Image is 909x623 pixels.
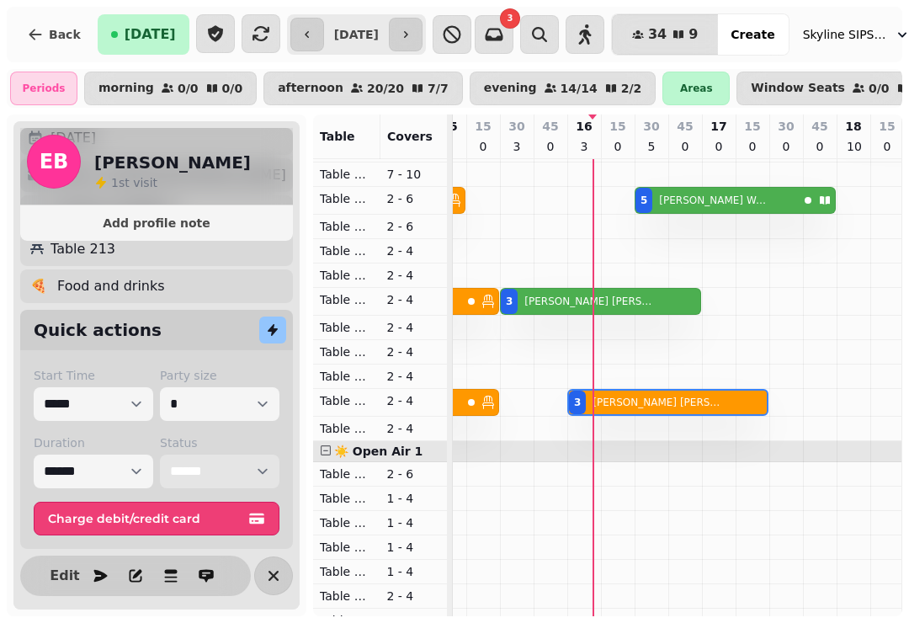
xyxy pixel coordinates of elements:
p: 2 - 6 [387,466,441,482]
p: Table 208 [320,267,374,284]
p: visit [111,174,157,191]
p: 3 [510,138,524,155]
p: 2 - 4 [387,291,441,308]
p: 0 [544,138,557,155]
p: Table 211 [320,343,374,360]
span: 3 [507,14,513,23]
p: 2 - 4 [387,319,441,336]
p: Table 206 [320,218,374,235]
span: st [119,176,133,189]
button: morning0/00/0 [84,72,257,105]
p: 14 / 14 [561,83,598,94]
p: Table 303 [320,514,374,531]
span: 1 [111,176,119,189]
p: 7 - 10 [387,166,441,183]
p: afternoon [278,82,343,95]
p: Window Seats [751,82,845,95]
p: 🍕 [30,276,47,296]
span: Skyline SIPS SJQ [803,26,887,43]
p: 3 [577,138,591,155]
p: 0 / 0 [869,83,890,94]
button: evening14/142/2 [470,72,656,105]
label: Status [160,434,279,451]
p: 2 - 4 [387,588,441,604]
p: 45 [542,118,558,135]
p: 30 [778,118,794,135]
span: Create [731,29,774,40]
span: Charge debit/credit card [48,513,245,524]
span: Add profile note [40,217,273,229]
span: 34 [648,28,667,41]
p: Table 306 [320,588,374,604]
button: 349 [612,14,718,55]
p: Table 204 [320,166,374,183]
button: Create [717,14,788,55]
span: [DATE] [125,28,176,41]
p: 2 - 4 [387,420,441,437]
p: 16 [576,118,592,135]
p: 30 [508,118,524,135]
p: Table 207 [320,242,374,259]
label: Party size [160,367,279,384]
p: 30 [643,118,659,135]
label: Start Time [34,367,153,384]
p: [PERSON_NAME] [PERSON_NAME] [524,295,654,308]
span: Covers [387,130,433,143]
span: EB [40,152,69,172]
p: 20 / 20 [367,83,404,94]
p: 18 [845,118,861,135]
p: Table 301 [320,466,374,482]
p: 0 [880,138,894,155]
p: Table 209 [320,291,374,308]
p: 10 [847,138,860,155]
p: Table 212 [320,368,374,385]
p: 0 [779,138,793,155]
p: Table 305 [320,563,374,580]
p: 45 [811,118,827,135]
p: 15 [744,118,760,135]
p: 0 [611,138,625,155]
p: 0 / 0 [178,83,199,94]
p: 0 [678,138,692,155]
label: Duration [34,434,153,451]
p: Table 304 [320,539,374,556]
p: 1 - 4 [387,539,441,556]
span: Back [49,29,81,40]
p: 2 - 4 [387,242,441,259]
p: 2 - 4 [387,343,441,360]
p: 7 / 7 [428,83,449,94]
p: 15 [475,118,491,135]
p: 0 [746,138,759,155]
p: 2 - 6 [387,190,441,207]
p: 1 - 4 [387,514,441,531]
p: 0 [813,138,827,155]
div: Areas [662,72,730,105]
h2: Quick actions [34,318,162,342]
button: afternoon20/207/7 [263,72,463,105]
button: [DATE] [98,14,189,55]
p: 0 / 0 [222,83,243,94]
span: Table [320,130,355,143]
div: Periods [10,72,77,105]
button: Charge debit/credit card [34,502,279,535]
p: Table 213 [320,392,374,409]
p: 15 [609,118,625,135]
p: 2 - 4 [387,267,441,284]
button: Add profile note [27,212,286,234]
p: 0 [476,138,490,155]
p: 2 - 4 [387,368,441,385]
p: 17 [710,118,726,135]
p: 5 [645,138,658,155]
div: 5 [641,194,647,207]
p: 2 - 6 [387,218,441,235]
p: 15 [879,118,895,135]
p: morning [98,82,154,95]
p: Table 210 [320,319,374,336]
button: Edit [48,559,82,593]
div: 3 [506,295,513,308]
p: [PERSON_NAME] [PERSON_NAME] [593,396,722,409]
span: ☀️ Open Air 1 [334,445,423,458]
div: 3 [574,396,581,409]
p: 45 [677,118,693,135]
p: evening [484,82,537,95]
